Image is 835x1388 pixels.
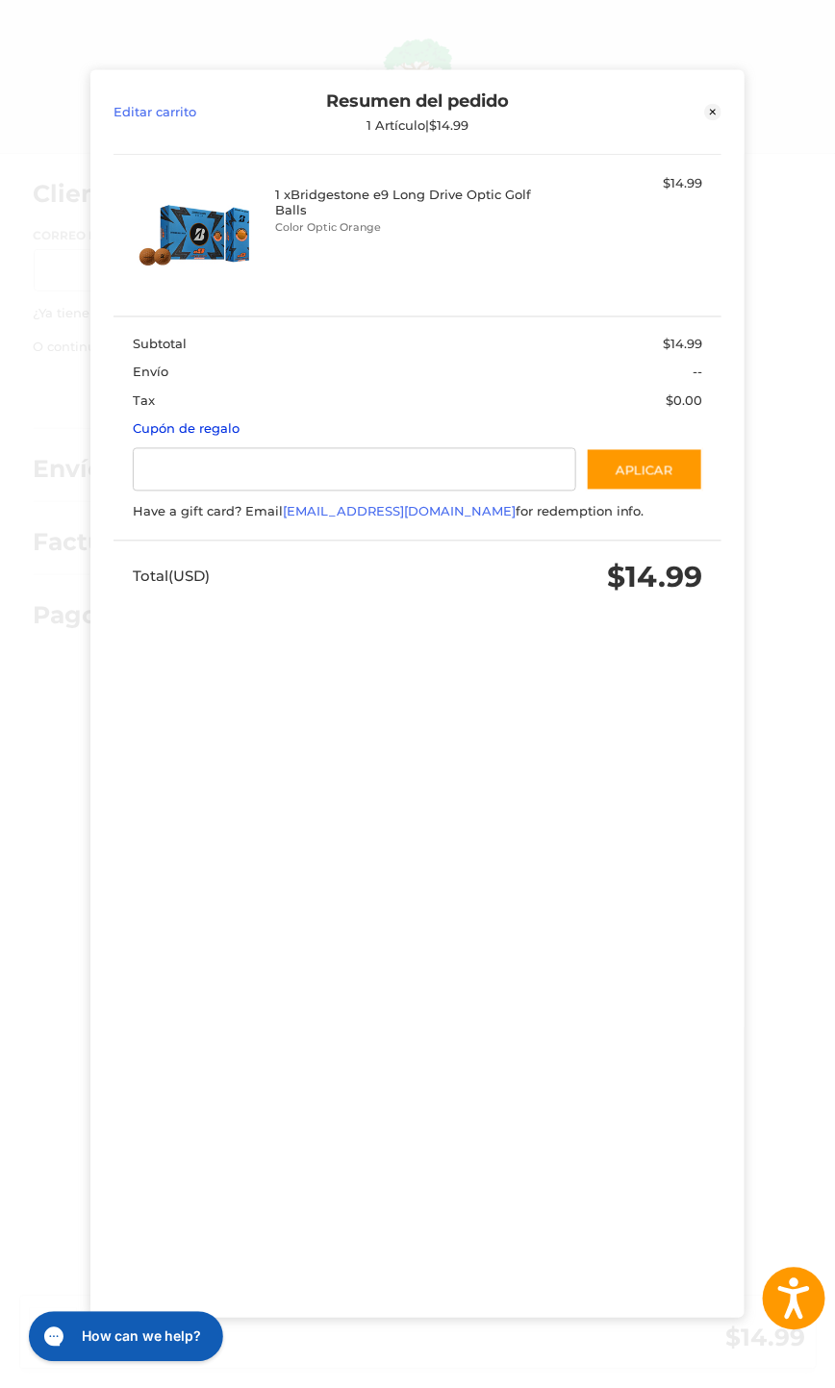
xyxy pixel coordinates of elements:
a: Cupón de regalo [133,420,240,436]
a: [EMAIL_ADDRESS][DOMAIN_NAME] [283,504,516,519]
div: $14.99 [560,173,702,192]
span: $14.99 [607,559,702,594]
span: $14.99 [663,337,702,352]
span: -- [693,365,702,380]
iframe: Gorgias live chat messenger [19,1305,229,1369]
span: Envío [133,365,168,380]
h4: 1 x Bridgestone e9 Long Drive Optic Golf Balls [275,186,555,217]
span: Total (USD) [133,568,210,586]
span: $0.00 [666,392,702,408]
button: Aplicar [586,448,703,492]
li: Color Optic Orange [275,219,555,236]
div: Resumen del pedido [266,90,569,133]
span: Tax [133,392,155,408]
a: Editar carrito [114,90,266,133]
span: Subtotal [133,337,187,352]
div: 1 Artículo | $14.99 [266,116,569,132]
input: Cupón de regalo o código de cupón [133,448,576,492]
div: Have a gift card? Email for redemption info. [133,503,702,522]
